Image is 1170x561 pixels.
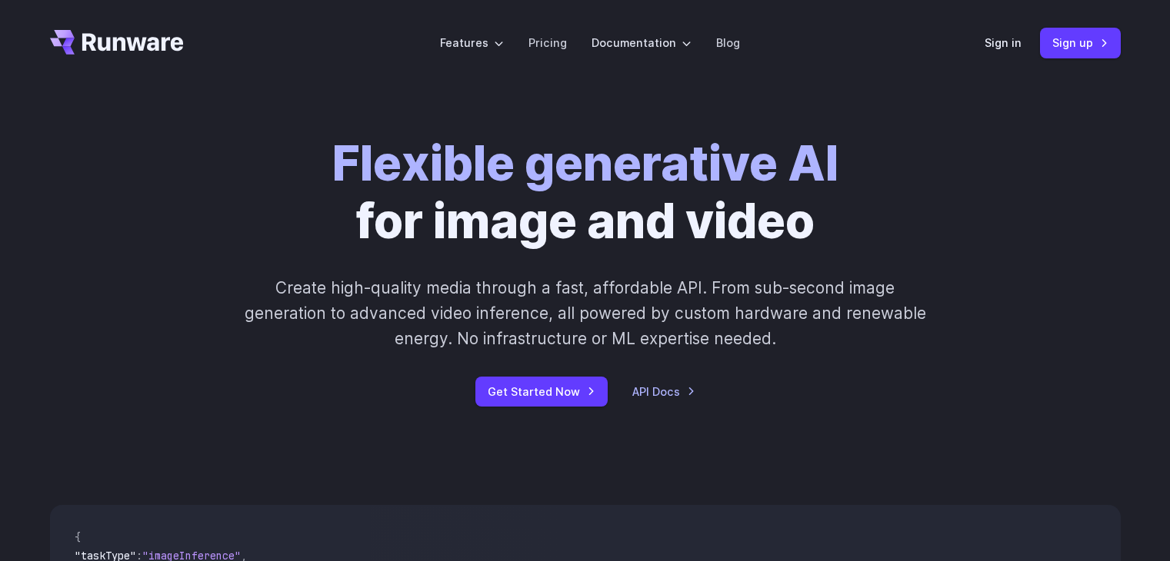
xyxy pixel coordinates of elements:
a: Go to / [50,30,184,55]
a: Sign in [985,34,1022,51]
a: API Docs [632,383,695,400]
h1: for image and video [332,135,838,251]
a: Get Started Now [475,377,608,407]
label: Documentation [592,34,692,51]
a: Blog [716,34,740,51]
strong: Flexible generative AI [332,134,838,192]
a: Pricing [528,34,567,51]
span: { [75,530,81,544]
a: Sign up [1040,28,1121,58]
p: Create high-quality media through a fast, affordable API. From sub-second image generation to adv... [242,275,928,352]
label: Features [440,34,504,51]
